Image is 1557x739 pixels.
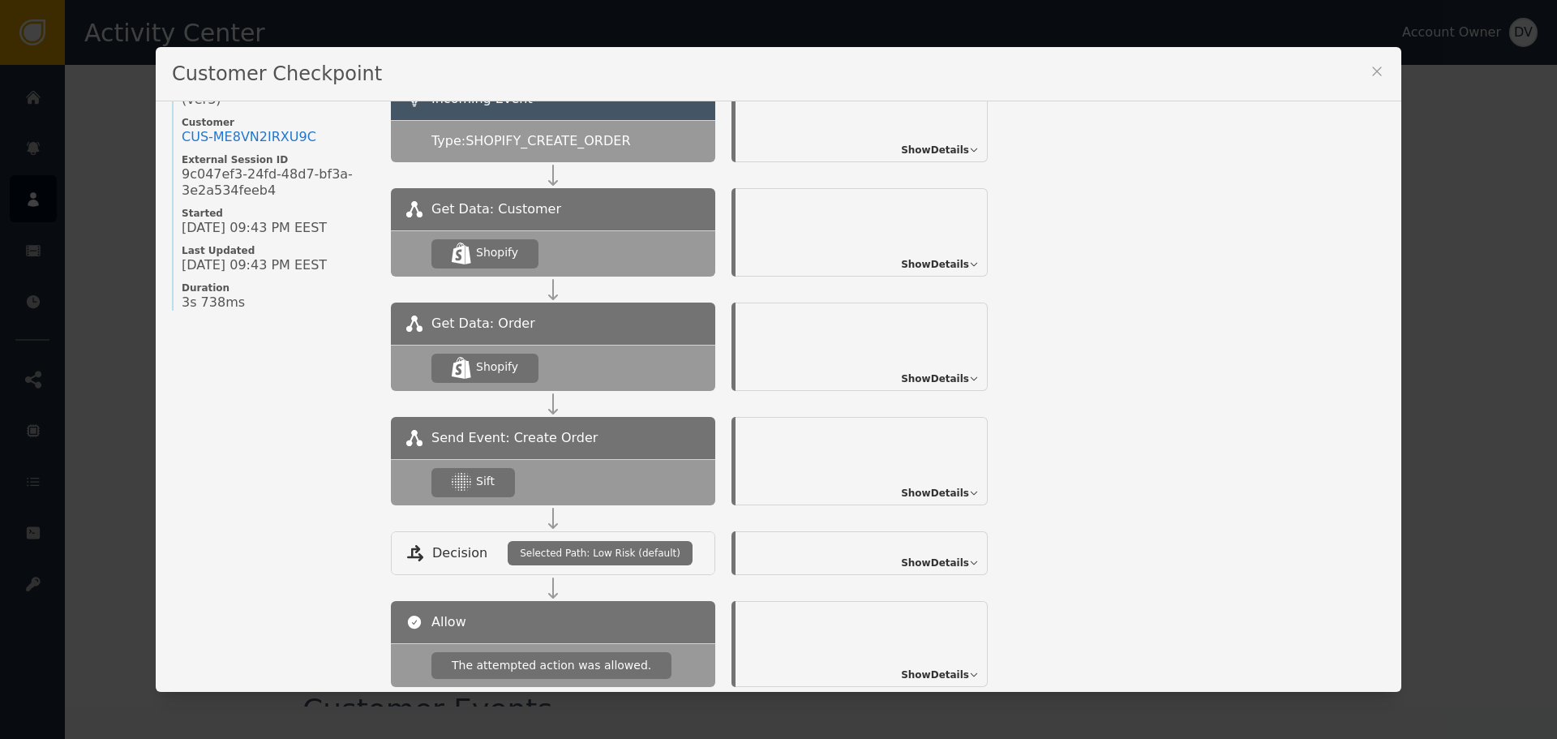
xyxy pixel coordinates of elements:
[476,473,495,490] div: Sift
[901,556,969,570] span: Show Details
[156,47,1401,101] div: Customer Checkpoint
[182,257,327,273] span: [DATE] 09:43 PM EEST
[182,207,375,220] span: Started
[182,281,375,294] span: Duration
[476,244,518,261] div: Shopify
[182,153,375,166] span: External Session ID
[182,166,375,199] span: 9c047ef3-24fd-48d7-bf3a-3e2a534feeb4
[431,200,561,219] span: Get Data: Customer
[182,116,375,129] span: Customer
[431,652,671,679] div: The attempted action was allowed.
[901,143,969,157] span: Show Details
[432,544,487,563] span: Decision
[901,257,969,272] span: Show Details
[182,129,316,145] div: CUS- ME8VN2IRXU9C
[476,359,518,376] div: Shopify
[182,294,245,311] span: 3s 738ms
[182,244,375,257] span: Last Updated
[431,314,535,333] span: Get Data: Order
[901,372,969,386] span: Show Details
[431,91,533,106] span: Incoming Event
[901,486,969,501] span: Show Details
[182,129,316,145] a: CUS-ME8VN2IRXU9C
[520,546,680,561] span: Selected Path: Low Risk (default)
[182,220,327,236] span: [DATE] 09:43 PM EEST
[431,612,466,632] span: Allow
[431,428,598,448] span: Send Event: Create Order
[431,131,631,151] span: Type: SHOPIFY_CREATE_ORDER
[901,668,969,682] span: Show Details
